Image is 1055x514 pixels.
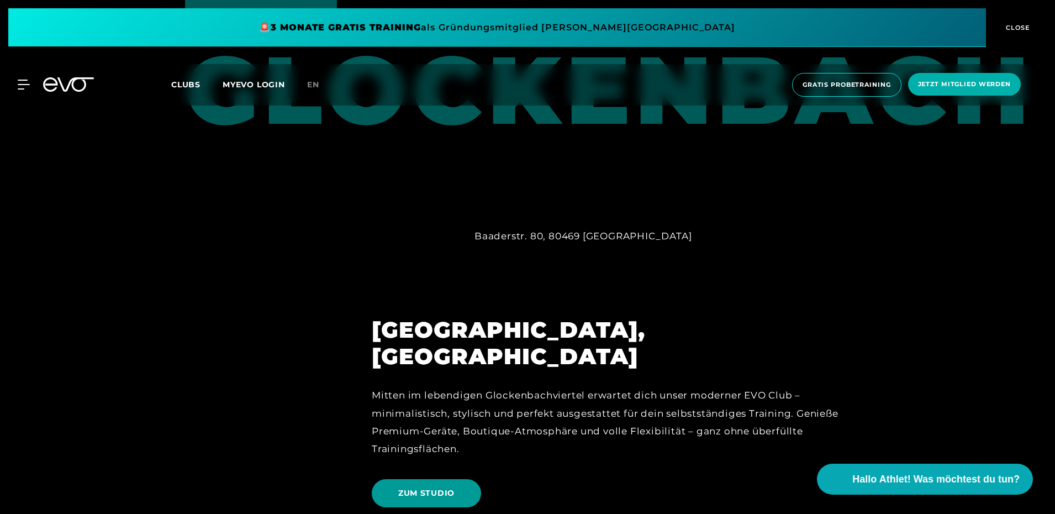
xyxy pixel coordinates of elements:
span: Gratis Probetraining [803,80,891,90]
a: MYEVO LOGIN [223,80,285,90]
button: CLOSE [986,8,1047,47]
a: Clubs [171,79,223,90]
span: CLOSE [1003,23,1030,33]
span: Clubs [171,80,201,90]
span: Jetzt Mitglied werden [918,80,1011,89]
div: Baaderstr. 80, 80469 [GEOGRAPHIC_DATA] [474,227,854,245]
h2: [GEOGRAPHIC_DATA], [GEOGRAPHIC_DATA] [372,317,854,370]
a: Gratis Probetraining [789,73,905,97]
button: Hallo Athlet! Was möchtest du tun? [817,464,1033,495]
span: en [307,80,319,90]
div: Mitten im lebendigen Glockenbachviertel erwartet dich unser moderner EVO Club – minimalistisch, s... [372,386,854,458]
span: ZUM STUDIO [398,487,455,499]
a: en [307,78,333,91]
span: Hallo Athlet! Was möchtest du tun? [852,472,1020,487]
a: Jetzt Mitglied werden [905,73,1024,97]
